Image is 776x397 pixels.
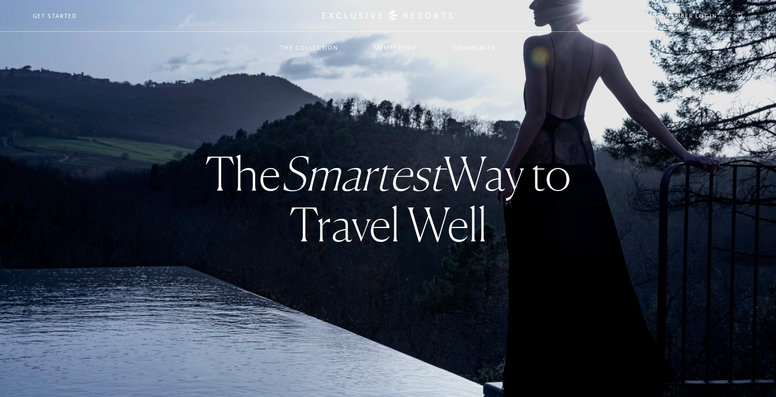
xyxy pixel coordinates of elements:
[33,11,77,21] a: Get Started
[155,148,620,250] h3: The
[270,33,348,63] a: The Collection
[281,145,571,252] strong: Way to Travel Well
[281,145,443,201] em: Smartest
[666,11,716,21] a: Member Login
[364,33,428,63] a: Membership
[443,33,506,63] a: Community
